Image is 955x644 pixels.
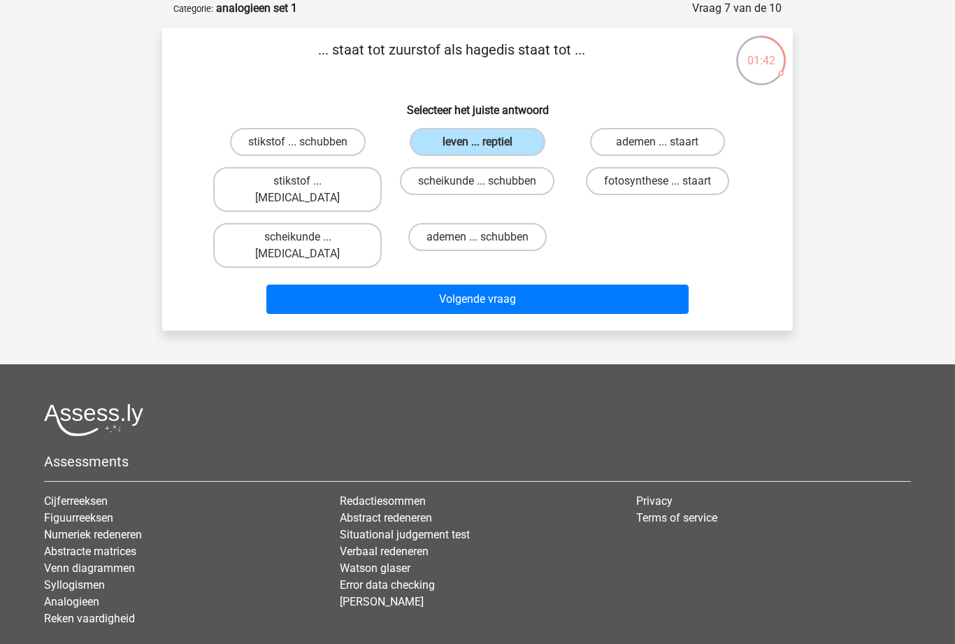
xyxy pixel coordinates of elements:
[636,494,673,508] a: Privacy
[44,494,108,508] a: Cijferreeksen
[266,285,689,314] button: Volgende vraag
[185,92,770,117] h6: Selecteer het juiste antwoord
[340,511,432,524] a: Abstract redeneren
[230,128,366,156] label: stikstof ... schubben
[408,223,547,251] label: ademen ... schubben
[735,34,787,69] div: 01:42
[216,1,297,15] strong: analogieen set 1
[44,528,142,541] a: Numeriek redeneren
[340,545,429,558] a: Verbaal redeneren
[340,561,410,575] a: Watson glaser
[340,528,470,541] a: Situational judgement test
[213,223,382,268] label: scheikunde ... [MEDICAL_DATA]
[44,561,135,575] a: Venn diagrammen
[340,595,424,608] a: [PERSON_NAME]
[340,578,435,592] a: Error data checking
[173,3,213,14] small: Categorie:
[636,511,717,524] a: Terms of service
[340,494,426,508] a: Redactiesommen
[44,595,99,608] a: Analogieen
[410,128,545,156] label: leven ... reptiel
[44,403,143,436] img: Assessly logo
[44,453,911,470] h5: Assessments
[590,128,725,156] label: ademen ... staart
[213,167,382,212] label: stikstof ... [MEDICAL_DATA]
[400,167,554,195] label: scheikunde ... schubben
[44,612,135,625] a: Reken vaardigheid
[44,511,113,524] a: Figuurreeksen
[586,167,729,195] label: fotosynthese ... staart
[185,39,718,81] p: ... staat tot zuurstof als hagedis staat tot ...
[44,578,105,592] a: Syllogismen
[44,545,136,558] a: Abstracte matrices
